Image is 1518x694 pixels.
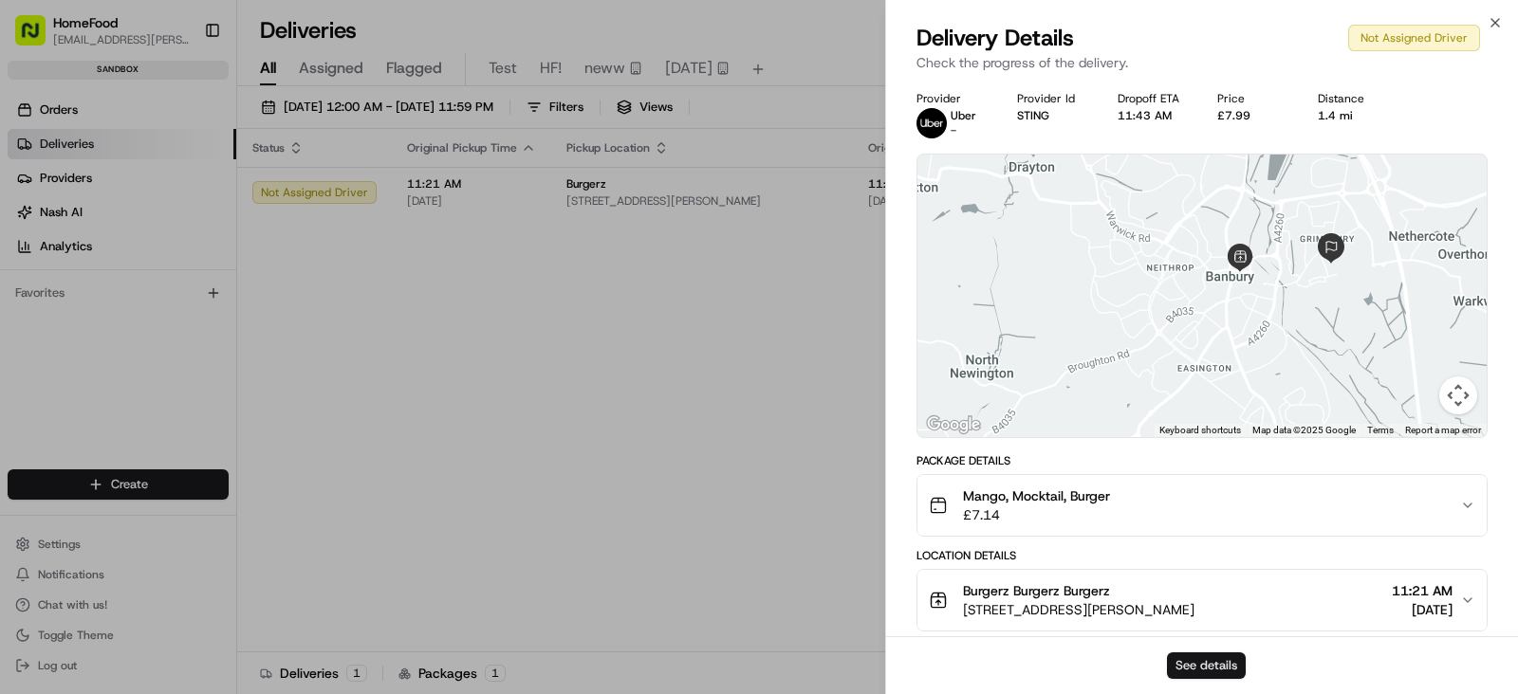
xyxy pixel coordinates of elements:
img: Nash [19,18,57,56]
span: [DATE] [168,293,207,308]
span: API Documentation [179,423,305,442]
div: 11:43 AM [1118,108,1188,123]
div: Provider [916,91,987,106]
span: 11:21 AM [1392,581,1453,600]
span: Pylon [189,469,230,484]
img: 1736555255976-a54dd68f-1ca7-489b-9aae-adbdc363a1c4 [38,345,53,360]
div: Start new chat [85,180,311,199]
a: 💻API Documentation [153,415,312,449]
span: [DATE] [1392,600,1453,619]
div: Provider Id [1017,91,1087,106]
div: Location Details [916,548,1488,563]
span: Map data ©2025 Google [1252,425,1356,435]
div: 1.4 mi [1318,108,1388,123]
img: Asif Zaman Khan [19,275,49,305]
div: £7.99 [1217,108,1287,123]
span: - [951,123,956,138]
img: 1736555255976-a54dd68f-1ca7-489b-9aae-adbdc363a1c4 [38,294,53,309]
div: We're available if you need us! [85,199,261,214]
div: 💻 [160,425,176,440]
button: Mango, Mocktail, Burger£7.14 [917,475,1487,536]
a: 📗Knowledge Base [11,415,153,449]
div: Distance [1318,91,1388,106]
span: [DATE] [171,344,210,359]
button: See details [1167,652,1246,679]
button: Start new chat [323,186,345,209]
a: Powered byPylon [134,468,230,484]
span: £7.14 [963,505,1110,524]
button: Keyboard shortcuts [1159,424,1241,437]
a: Report a map error [1405,425,1481,435]
div: Price [1217,91,1287,106]
img: Klarizel Pensader [19,326,49,356]
span: [PERSON_NAME] [59,293,154,308]
button: See all [294,242,345,265]
img: uber-new-logo.jpeg [916,108,947,138]
span: Klarizel Pensader [59,344,157,359]
button: Burgerz Burgerz Burgerz[STREET_ADDRESS][PERSON_NAME]11:21 AM[DATE] [917,570,1487,630]
p: Welcome 👋 [19,75,345,105]
span: Knowledge Base [38,423,145,442]
div: 📗 [19,425,34,440]
span: • [157,293,164,308]
button: Map camera controls [1439,376,1477,414]
p: Check the progress of the delivery. [916,53,1488,72]
input: Clear [49,121,313,141]
a: Terms [1367,425,1394,435]
span: • [160,344,167,359]
img: 1736555255976-a54dd68f-1ca7-489b-9aae-adbdc363a1c4 [19,180,53,214]
span: Delivery Details [916,23,1074,53]
span: Burgerz Burgerz Burgerz [963,581,1110,600]
span: Uber [951,108,976,123]
a: Open this area in Google Maps (opens a new window) [922,412,985,437]
img: 4281594248423_2fcf9dad9f2a874258b8_72.png [40,180,74,214]
button: STING [1017,108,1049,123]
span: [STREET_ADDRESS][PERSON_NAME] [963,600,1194,619]
span: Mango, Mocktail, Burger [963,486,1110,505]
div: Past conversations [19,246,121,261]
img: Google [922,412,985,437]
div: Dropoff ETA [1118,91,1188,106]
div: Package Details [916,453,1488,468]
